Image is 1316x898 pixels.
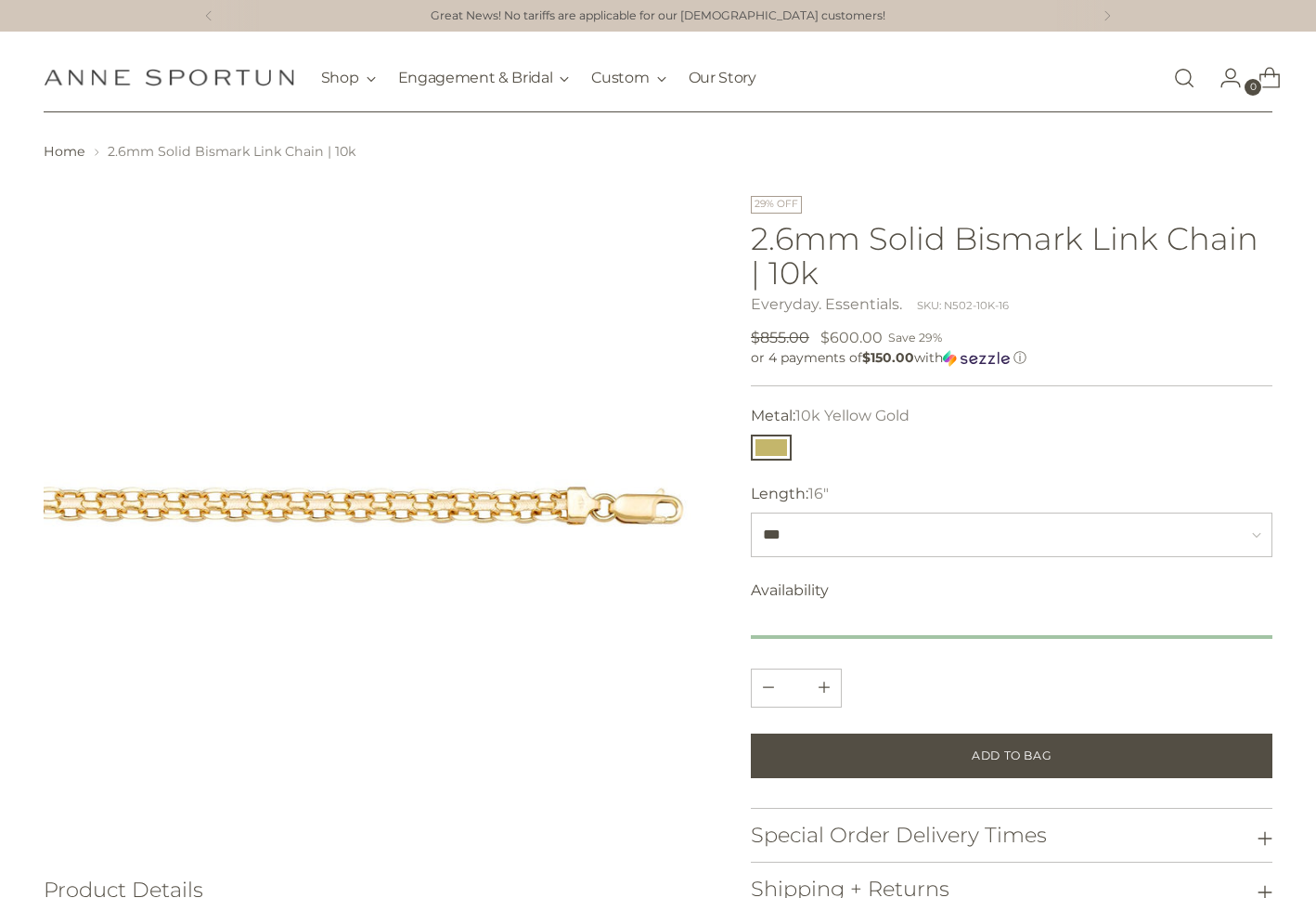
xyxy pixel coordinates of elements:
div: or 4 payments of with [751,349,1272,367]
div: or 4 payments of$150.00withSezzle Click to learn more about Sezzle [751,349,1272,367]
h3: Special Order Delivery Times [751,824,1047,847]
a: Open cart modal [1244,59,1281,97]
button: Shop [321,58,376,98]
a: Everyday. Essentials. [751,295,902,313]
button: Engagement & Bridal [398,58,570,98]
a: Go to the account page [1205,59,1242,97]
span: 2.6mm Solid Bismark Link Chain | 10k [108,143,355,160]
span: $600.00 [820,327,883,349]
button: Add product quantity [752,670,785,707]
label: Metal: [751,405,910,427]
label: Length: [751,483,829,505]
a: Home [44,143,85,160]
span: 16" [808,485,829,502]
img: Sezzle [943,350,1010,367]
a: Great News! No tariffs are applicable for our [DEMOGRAPHIC_DATA] customers! [431,7,885,25]
button: 10k Yellow Gold [751,435,792,461]
button: Subtract product quantity [807,670,841,707]
span: 10k Yellow Gold [795,407,910,424]
a: Our Story [689,58,756,98]
span: Save 29% [888,327,942,348]
span: $150.00 [862,349,914,366]
button: Custom [591,58,665,98]
a: Open search modal [1166,59,1203,97]
button: Add to Bag [751,734,1272,778]
span: 0 [1245,79,1261,96]
img: 2.6mm Solid Bismark Link Chain | 10k [44,181,707,845]
input: Product quantity [774,670,819,707]
div: SKU: N502-10K-16 [917,298,1009,314]
span: Add to Bag [972,748,1052,764]
s: $855.00 [751,327,809,349]
button: Special Order Delivery Times [751,809,1272,862]
h1: 2.6mm Solid Bismark Link Chain | 10k [751,221,1272,290]
nav: breadcrumbs [44,142,1272,162]
a: Anne Sportun Fine Jewellery [44,69,294,86]
span: Availability [751,579,829,602]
